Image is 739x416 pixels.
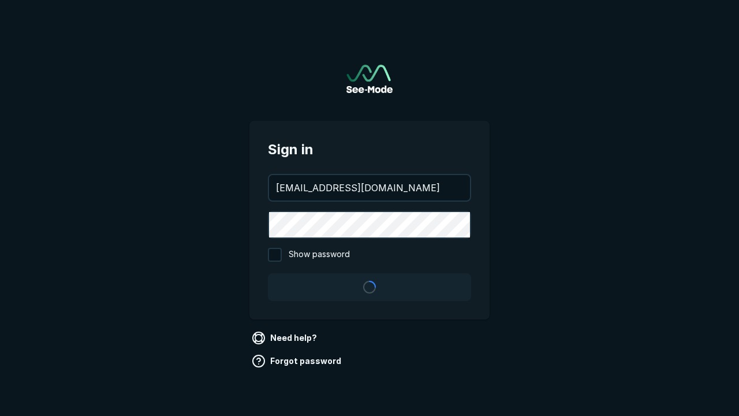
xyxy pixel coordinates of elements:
img: See-Mode Logo [346,65,393,93]
a: Go to sign in [346,65,393,93]
span: Show password [289,248,350,262]
a: Need help? [249,329,322,347]
input: your@email.com [269,175,470,200]
span: Sign in [268,139,471,160]
a: Forgot password [249,352,346,370]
